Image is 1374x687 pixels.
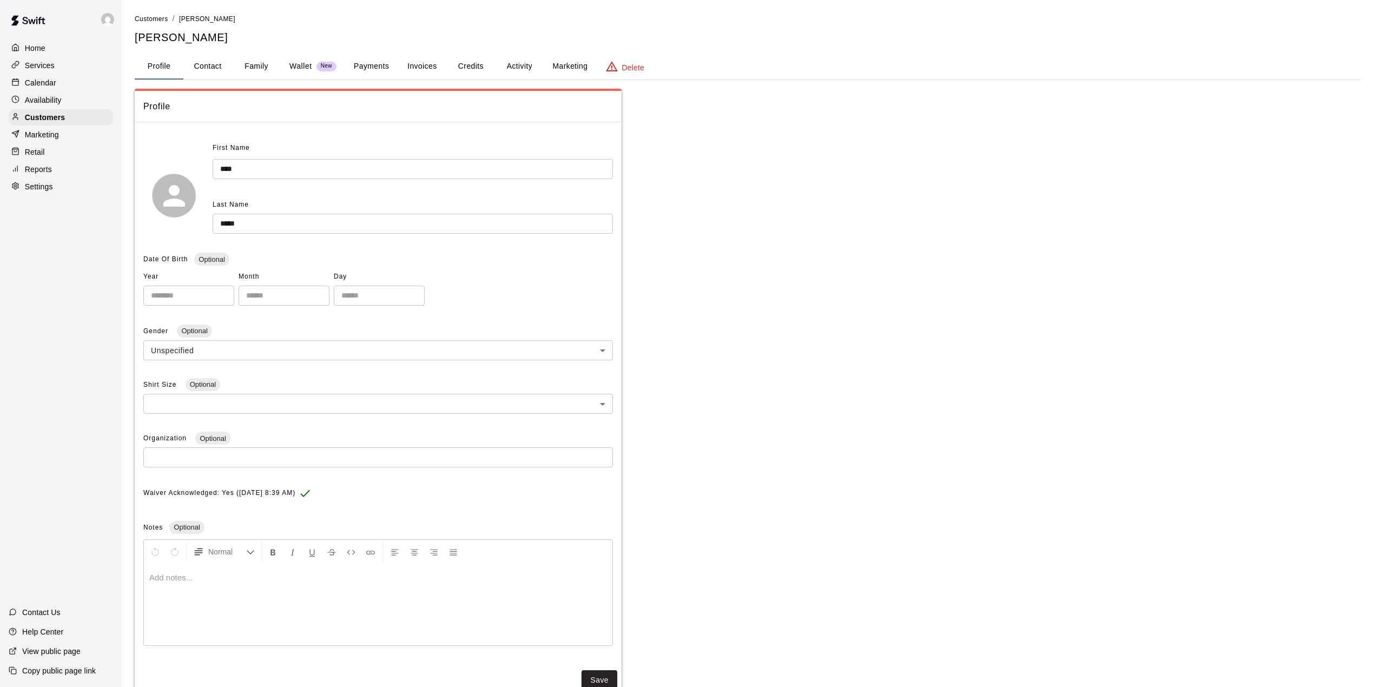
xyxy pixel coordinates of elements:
span: Optional [177,327,212,335]
button: Format Underline [303,542,321,562]
a: Services [9,57,113,74]
a: Settings [9,179,113,195]
button: Profile [135,54,183,80]
button: Marketing [544,54,596,80]
button: Right Align [425,542,443,562]
p: Availability [25,95,62,105]
p: Marketing [25,129,59,140]
a: Marketing [9,127,113,143]
p: Retail [25,147,45,157]
a: Availability [9,92,113,108]
a: Retail [9,144,113,160]
button: Undo [146,542,164,562]
p: Reports [25,164,52,175]
span: Normal [208,546,246,557]
p: Copy public page link [22,665,96,676]
span: Organization [143,434,189,442]
button: Activity [495,54,544,80]
span: Optional [195,434,230,442]
p: View public page [22,646,81,657]
button: Insert Link [361,542,380,562]
span: Last Name [213,201,249,208]
p: Contact Us [22,607,61,618]
span: Day [334,268,425,286]
h5: [PERSON_NAME] [135,30,1361,45]
button: Contact [183,54,232,80]
span: Year [143,268,234,286]
span: Month [239,268,329,286]
button: Invoices [398,54,446,80]
p: Customers [25,112,65,123]
button: Family [232,54,281,80]
button: Left Align [386,542,404,562]
img: Joe Florio [101,13,114,26]
span: Date Of Birth [143,255,188,263]
button: Format Italics [283,542,302,562]
button: Redo [166,542,184,562]
button: Format Bold [264,542,282,562]
span: Shirt Size [143,381,179,388]
button: Insert Code [342,542,360,562]
button: Credits [446,54,495,80]
p: Settings [25,181,53,192]
span: Notes [143,524,163,531]
a: Calendar [9,75,113,91]
p: Services [25,60,55,71]
div: Unspecified [143,340,613,360]
p: Calendar [25,77,56,88]
button: Formatting Options [189,542,259,562]
div: Joe Florio [99,9,122,30]
a: Customers [9,109,113,125]
p: Wallet [289,61,312,72]
button: Payments [345,54,398,80]
span: New [316,63,336,70]
span: Profile [143,100,613,114]
span: Optional [186,380,220,388]
a: Reports [9,161,113,177]
button: Center Align [405,542,424,562]
a: Home [9,40,113,56]
span: Customers [135,15,168,23]
span: [PERSON_NAME] [179,15,235,23]
span: Waiver Acknowledged: Yes ([DATE] 8:39 AM) [143,485,295,502]
p: Help Center [22,626,63,637]
p: Home [25,43,45,54]
span: Optional [194,255,229,263]
span: First Name [213,140,250,157]
li: / [173,13,175,24]
nav: breadcrumb [135,13,1361,25]
button: Justify Align [444,542,463,562]
p: Delete [622,62,644,73]
div: basic tabs example [135,54,1361,80]
a: Customers [135,14,168,23]
span: Optional [169,523,204,531]
button: Format Strikethrough [322,542,341,562]
span: Gender [143,327,170,335]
